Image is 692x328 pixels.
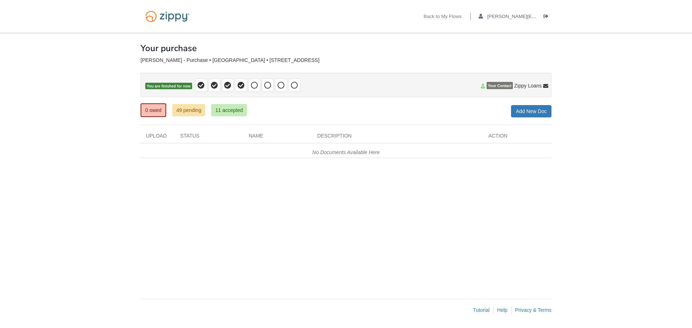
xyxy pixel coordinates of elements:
span: nolan.sarah@mail.com [487,14,650,19]
a: Log out [544,14,551,21]
div: Status [175,132,243,143]
div: [PERSON_NAME] - Purchase • [GEOGRAPHIC_DATA] • [STREET_ADDRESS] [141,57,551,63]
a: Tutorial [473,307,489,313]
div: Action [483,132,551,143]
a: Privacy & Terms [515,307,551,313]
div: Description [312,132,483,143]
div: Name [243,132,312,143]
span: You are finished for now [145,83,192,90]
span: Zippy Loans [514,82,542,89]
a: 49 pending [172,104,205,116]
h1: Your purchase [141,44,197,53]
a: 11 accepted [211,104,247,116]
div: Upload [141,132,175,143]
a: Back to My Flows [423,14,462,21]
a: Add New Doc [511,105,551,117]
img: Logo [141,7,194,26]
a: edit profile [479,14,650,21]
a: 0 owed [141,103,166,117]
em: No Documents Available Here [312,149,380,155]
a: Help [497,307,507,313]
span: Your Contact [487,82,513,89]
